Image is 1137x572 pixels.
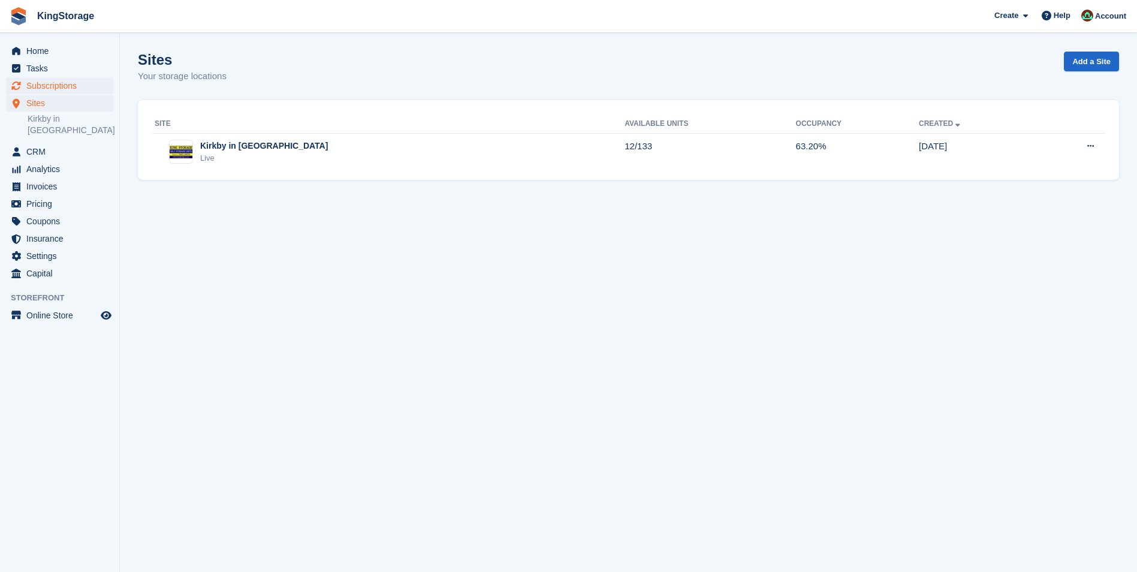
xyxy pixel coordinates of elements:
[1054,10,1070,22] span: Help
[796,133,919,170] td: 63.20%
[6,178,113,195] a: menu
[32,6,99,26] a: KingStorage
[796,115,919,134] th: Occupancy
[170,146,192,158] img: Image of Kirkby in Ashfield site
[10,7,28,25] img: stora-icon-8386f47178a22dfd0bd8f6a31ec36ba5ce8667c1dd55bd0f319d3a0aa187defe.svg
[6,230,113,247] a: menu
[6,161,113,177] a: menu
[26,178,98,195] span: Invoices
[6,143,113,160] a: menu
[6,265,113,282] a: menu
[28,113,113,136] a: Kirkby in [GEOGRAPHIC_DATA]
[1081,10,1093,22] img: John King
[1095,10,1126,22] span: Account
[26,213,98,230] span: Coupons
[1064,52,1119,71] a: Add a Site
[919,119,963,128] a: Created
[26,307,98,324] span: Online Store
[6,43,113,59] a: menu
[138,52,227,68] h1: Sites
[200,152,328,164] div: Live
[26,43,98,59] span: Home
[26,230,98,247] span: Insurance
[138,70,227,83] p: Your storage locations
[26,161,98,177] span: Analytics
[26,60,98,77] span: Tasks
[625,133,795,170] td: 12/133
[625,115,795,134] th: Available Units
[6,248,113,264] a: menu
[26,248,98,264] span: Settings
[99,308,113,323] a: Preview store
[26,95,98,112] span: Sites
[26,265,98,282] span: Capital
[6,60,113,77] a: menu
[6,195,113,212] a: menu
[994,10,1018,22] span: Create
[200,140,328,152] div: Kirkby in [GEOGRAPHIC_DATA]
[6,307,113,324] a: menu
[11,292,119,304] span: Storefront
[6,213,113,230] a: menu
[26,195,98,212] span: Pricing
[6,77,113,94] a: menu
[26,77,98,94] span: Subscriptions
[6,95,113,112] a: menu
[919,133,1036,170] td: [DATE]
[26,143,98,160] span: CRM
[152,115,625,134] th: Site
